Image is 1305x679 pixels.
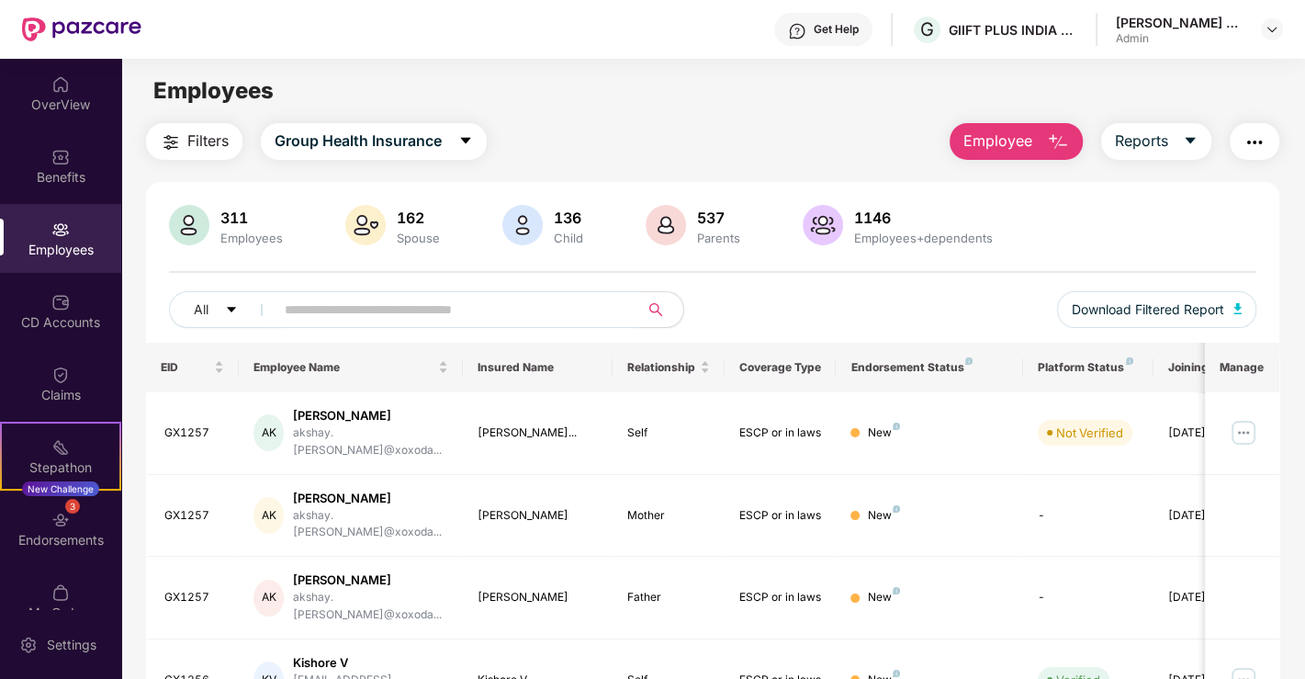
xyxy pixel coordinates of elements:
[1168,589,1251,606] div: [DATE]
[1183,133,1198,150] span: caret-down
[638,302,674,317] span: search
[1116,31,1244,46] div: Admin
[1116,14,1244,31] div: [PERSON_NAME] Deb
[478,507,598,525] div: [PERSON_NAME]
[293,490,448,507] div: [PERSON_NAME]
[164,507,225,525] div: GX1257
[478,589,598,606] div: [PERSON_NAME]
[51,438,70,457] img: svg+xml;base64,PHN2ZyB4bWxucz0iaHR0cDovL3d3dy53My5vcmcvMjAwMC9zdmciIHdpZHRoPSIyMSIgaGVpZ2h0PSIyMC...
[217,209,287,227] div: 311
[725,343,837,392] th: Coverage Type
[803,205,843,245] img: svg+xml;base64,PHN2ZyB4bWxucz0iaHR0cDovL3d3dy53My5vcmcvMjAwMC9zdmciIHhtbG5zOnhsaW5rPSJodHRwOi8vd3...
[1229,418,1258,447] img: manageButton
[893,423,900,430] img: svg+xml;base64,PHN2ZyB4bWxucz0iaHR0cDovL3d3dy53My5vcmcvMjAwMC9zdmciIHdpZHRoPSI4IiBoZWlnaHQ9IjgiIH...
[788,22,806,40] img: svg+xml;base64,PHN2ZyBpZD0iSGVscC0zMngzMiIgeG1sbnM9Imh0dHA6Ly93d3cudzMub3JnLzIwMDAvc3ZnIiB3aWR0aD...
[1233,303,1243,314] img: svg+xml;base64,PHN2ZyB4bWxucz0iaHR0cDovL3d3dy53My5vcmcvMjAwMC9zdmciIHhtbG5zOnhsaW5rPSJodHRwOi8vd3...
[393,231,444,245] div: Spouse
[169,291,281,328] button: Allcaret-down
[51,75,70,94] img: svg+xml;base64,PHN2ZyBpZD0iSG9tZSIgeG1sbnM9Imh0dHA6Ly93d3cudzMub3JnLzIwMDAvc3ZnIiB3aWR0aD0iMjAiIG...
[1265,22,1279,37] img: svg+xml;base64,PHN2ZyBpZD0iRHJvcGRvd24tMzJ4MzIiIHhtbG5zPSJodHRwOi8vd3d3LnczLm9yZy8yMDAwL3N2ZyIgd2...
[693,231,744,245] div: Parents
[1038,360,1139,375] div: Platform Status
[160,131,182,153] img: svg+xml;base64,PHN2ZyB4bWxucz0iaHR0cDovL3d3dy53My5vcmcvMjAwMC9zdmciIHdpZHRoPSIyNCIgaGVpZ2h0PSIyNC...
[893,587,900,594] img: svg+xml;base64,PHN2ZyB4bWxucz0iaHR0cDovL3d3dy53My5vcmcvMjAwMC9zdmciIHdpZHRoPSI4IiBoZWlnaHQ9IjgiIH...
[550,231,587,245] div: Child
[627,589,710,606] div: Father
[1047,131,1069,153] img: svg+xml;base64,PHN2ZyB4bWxucz0iaHR0cDovL3d3dy53My5vcmcvMjAwMC9zdmciIHhtbG5zOnhsaW5rPSJodHRwOi8vd3...
[867,507,900,525] div: New
[51,148,70,166] img: svg+xml;base64,PHN2ZyBpZD0iQmVuZWZpdHMiIHhtbG5zPSJodHRwOi8vd3d3LnczLm9yZy8yMDAwL3N2ZyIgd2lkdGg9Ij...
[225,303,238,318] span: caret-down
[550,209,587,227] div: 136
[161,360,211,375] span: EID
[393,209,444,227] div: 162
[646,205,686,245] img: svg+xml;base64,PHN2ZyB4bWxucz0iaHR0cDovL3d3dy53My5vcmcvMjAwMC9zdmciIHhtbG5zOnhsaW5rPSJodHRwOi8vd3...
[502,205,543,245] img: svg+xml;base64,PHN2ZyB4bWxucz0iaHR0cDovL3d3dy53My5vcmcvMjAwMC9zdmciIHhtbG5zOnhsaW5rPSJodHRwOi8vd3...
[146,343,240,392] th: EID
[1023,475,1153,558] td: -
[458,133,473,150] span: caret-down
[51,293,70,311] img: svg+xml;base64,PHN2ZyBpZD0iQ0RfQWNjb3VudHMiIGRhdGEtbmFtZT0iQ0QgQWNjb3VudHMiIHhtbG5zPSJodHRwOi8vd3...
[850,209,996,227] div: 1146
[627,507,710,525] div: Mother
[293,654,448,672] div: Kishore V
[1057,291,1257,328] button: Download Filtered Report
[950,123,1083,160] button: Employee
[627,360,696,375] span: Relationship
[253,497,284,534] div: AK
[293,571,448,589] div: [PERSON_NAME]
[1072,300,1224,320] span: Download Filtered Report
[293,407,448,424] div: [PERSON_NAME]
[965,357,973,365] img: svg+xml;base64,PHN2ZyB4bWxucz0iaHR0cDovL3d3dy53My5vcmcvMjAwMC9zdmciIHdpZHRoPSI4IiBoZWlnaHQ9IjgiIH...
[293,424,448,459] div: akshay.[PERSON_NAME]@xoxoda...
[1243,131,1266,153] img: svg+xml;base64,PHN2ZyB4bWxucz0iaHR0cDovL3d3dy53My5vcmcvMjAwMC9zdmciIHdpZHRoPSIyNCIgaGVpZ2h0PSIyNC...
[22,17,141,41] img: New Pazcare Logo
[1168,424,1251,442] div: [DATE]
[253,580,284,617] div: AK
[164,424,225,442] div: GX1257
[638,291,684,328] button: search
[146,123,242,160] button: Filters
[261,123,487,160] button: Group Health Insurancecaret-down
[1126,357,1133,365] img: svg+xml;base64,PHN2ZyB4bWxucz0iaHR0cDovL3d3dy53My5vcmcvMjAwMC9zdmciIHdpZHRoPSI4IiBoZWlnaHQ9IjgiIH...
[51,366,70,384] img: svg+xml;base64,PHN2ZyBpZD0iQ2xhaW0iIHhtbG5zPSJodHRwOi8vd3d3LnczLm9yZy8yMDAwL3N2ZyIgd2lkdGg9IjIwIi...
[293,507,448,542] div: akshay.[PERSON_NAME]@xoxoda...
[194,300,208,320] span: All
[920,18,934,40] span: G
[275,130,442,153] span: Group Health Insurance
[239,343,463,392] th: Employee Name
[814,22,859,37] div: Get Help
[693,209,744,227] div: 537
[1153,343,1266,392] th: Joining Date
[1023,557,1153,639] td: -
[893,670,900,677] img: svg+xml;base64,PHN2ZyB4bWxucz0iaHR0cDovL3d3dy53My5vcmcvMjAwMC9zdmciIHdpZHRoPSI4IiBoZWlnaHQ9IjgiIH...
[1056,424,1123,442] div: Not Verified
[867,424,900,442] div: New
[51,221,70,239] img: svg+xml;base64,PHN2ZyBpZD0iRW1wbG95ZWVzIiB4bWxucz0iaHR0cDovL3d3dy53My5vcmcvMjAwMC9zdmciIHdpZHRoPS...
[65,499,80,514] div: 3
[293,589,448,624] div: akshay.[PERSON_NAME]@xoxoda...
[739,424,822,442] div: ESCP or in laws
[1115,130,1168,153] span: Reports
[627,424,710,442] div: Self
[51,511,70,529] img: svg+xml;base64,PHN2ZyBpZD0iRW5kb3JzZW1lbnRzIiB4bWxucz0iaHR0cDovL3d3dy53My5vcmcvMjAwMC9zdmciIHdpZH...
[169,205,209,245] img: svg+xml;base64,PHN2ZyB4bWxucz0iaHR0cDovL3d3dy53My5vcmcvMjAwMC9zdmciIHhtbG5zOnhsaW5rPSJodHRwOi8vd3...
[1205,343,1279,392] th: Manage
[478,424,598,442] div: [PERSON_NAME]...
[739,507,822,525] div: ESCP or in laws
[41,636,102,654] div: Settings
[217,231,287,245] div: Employees
[253,360,434,375] span: Employee Name
[1101,123,1211,160] button: Reportscaret-down
[187,130,229,153] span: Filters
[2,458,119,477] div: Stepathon
[850,360,1007,375] div: Endorsement Status
[949,21,1077,39] div: GIIFT PLUS INDIA PRIVATE LIMITED
[963,130,1032,153] span: Employee
[253,414,284,451] div: AK
[850,231,996,245] div: Employees+dependents
[164,589,225,606] div: GX1257
[463,343,613,392] th: Insured Name
[153,77,274,104] span: Employees
[22,481,99,496] div: New Challenge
